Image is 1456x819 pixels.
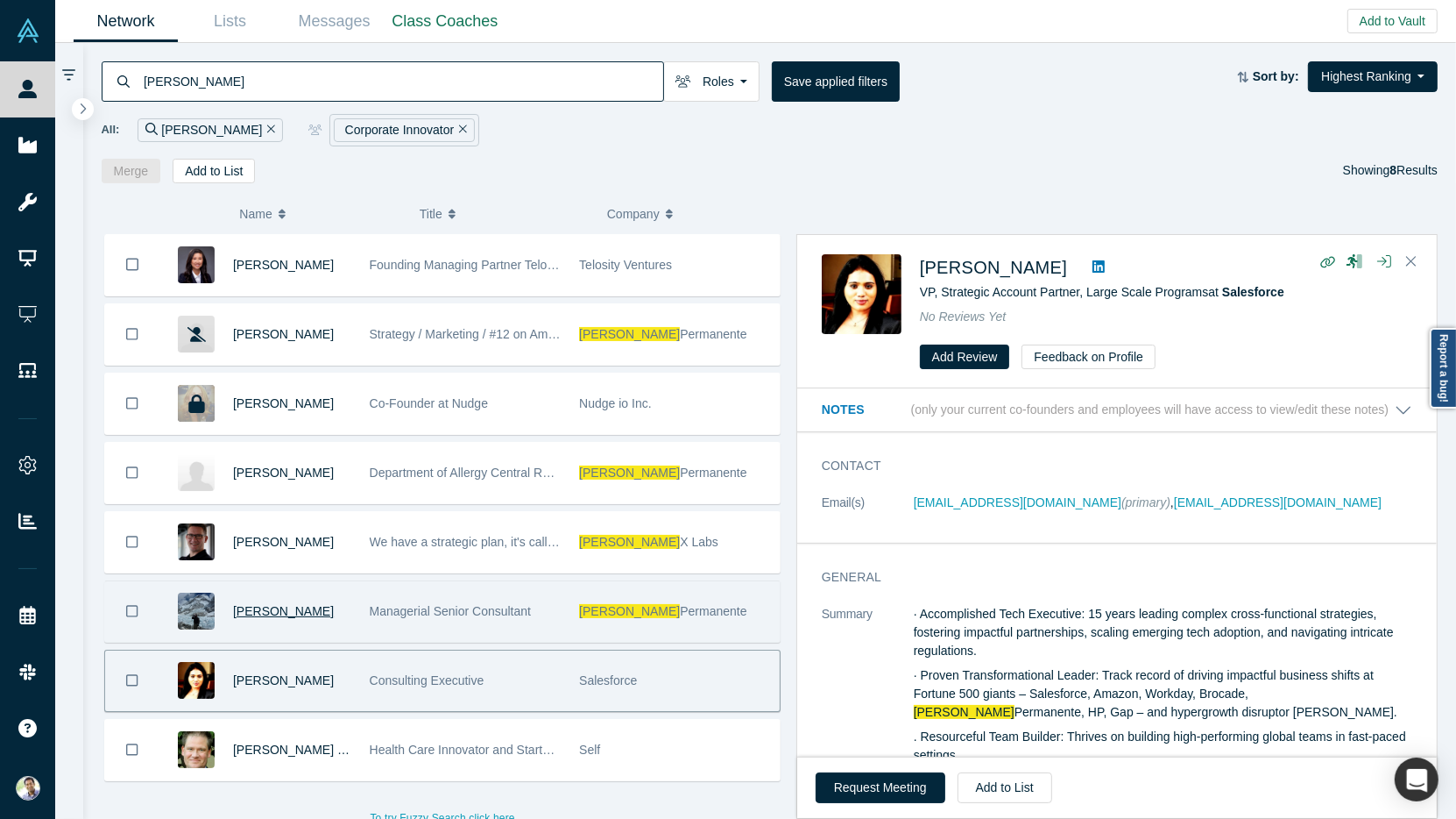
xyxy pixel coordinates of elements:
[105,651,159,711] button: Bookmark
[914,495,1121,509] a: [EMAIL_ADDRESS][DOMAIN_NAME]
[579,743,600,757] span: Self
[370,535,634,549] span: We have a strategic plan, it's called doing things!
[822,401,1412,419] button: Notes (only your current co-founders and employees will have access to view/edit these notes)
[579,535,680,549] span: [PERSON_NAME]
[102,159,161,183] button: Merge
[579,673,637,687] span: Salesforce
[74,1,178,42] a: Network
[1430,328,1456,409] a: Report a bug!
[914,728,1412,765] p: . Resourceful Team Builder: Thrives on building high-performing global teams in fast-paced settings.
[1308,61,1438,92] button: Highest Ranking
[102,121,120,139] span: All:
[816,773,945,803] button: Request Meeting
[822,568,1388,587] h3: General
[105,304,159,365] button: Bookmark
[178,731,215,768] img: Mark Wesson MPH FACHE's Profile Image
[178,454,215,491] img: Yuhjung Tsai's Profile Image
[1390,163,1397,177] strong: 8
[920,285,1284,299] span: VP, Strategic Account Partner, Large Scale Programs at
[1343,159,1438,183] div: Showing
[579,604,680,618] span: [PERSON_NAME]
[16,18,40,43] img: Alchemist Vault Logo
[914,605,1412,660] p: · Accomplished Tech Executive: 15 years leading complex cross-functional strategies, fostering im...
[1253,69,1299,83] strong: Sort by:
[370,258,618,272] span: Founding Managing Partner Telosity Ventures
[420,196,589,232] button: Title
[579,258,672,272] span: Telosity Ventures
[105,720,159,780] button: Bookmark
[920,258,1067,277] a: [PERSON_NAME]
[454,120,467,140] button: Remove Filter
[178,593,215,630] img: Ralph Turlington's Profile Image
[958,773,1052,803] button: Add to List
[105,374,159,434] button: Bookmark
[178,662,215,699] img: Swathi REDDY's Profile Image
[1222,285,1284,299] a: Salesforce
[822,254,901,334] img: Swathi REDDY's Profile Image
[233,604,334,618] a: [PERSON_NAME]
[370,604,531,618] span: Managerial Senior Consultant
[680,535,718,549] span: X Labs
[233,466,334,480] a: [PERSON_NAME]
[822,605,914,783] dt: Summary
[386,1,504,42] a: Class Coaches
[914,705,1014,719] span: [PERSON_NAME]
[105,512,159,573] button: Bookmark
[233,258,334,272] a: [PERSON_NAME]
[607,196,660,232] span: Company
[239,196,401,232] button: Name
[105,443,159,503] button: Bookmark
[1121,495,1170,509] span: (primary)
[680,466,746,480] span: Permanente
[579,396,652,410] span: Nudge io Inc.
[178,1,282,42] a: Lists
[370,327,575,341] span: Strategy / Marketing / #12 on Amazon
[334,118,475,142] div: Corporate Innovator
[282,1,386,42] a: Messages
[105,581,159,642] button: Bookmark
[607,196,776,232] button: Company
[105,234,159,296] button: Bookmark
[233,743,409,757] a: [PERSON_NAME] MPH FACHE
[822,494,914,531] dt: Email(s)
[680,327,746,341] span: Permanente
[370,673,484,687] span: Consulting Executive
[1347,9,1438,33] button: Add to Vault
[911,402,1389,417] p: (only your current co-founders and employees will have access to view/edit these notes)
[370,466,649,480] span: Department of Allergy Central Research Committee
[1390,163,1438,177] span: Results
[142,61,663,102] input: Search by name, title, company, summary, expertise, investment criteria or topics of focus
[233,535,334,549] a: [PERSON_NAME]
[370,396,488,410] span: Co-Founder at Nudge
[262,120,275,140] button: Remove Filter
[663,61,760,102] button: Roles
[579,327,680,341] span: [PERSON_NAME]
[822,457,1388,475] h3: Contact
[914,666,1412,722] p: · Proven Transformational Leader: Track record of driving impactful business shifts at Fortune 50...
[822,401,908,419] h3: Notes
[1021,345,1156,369] button: Feedback on Profile
[1174,495,1382,509] a: [EMAIL_ADDRESS][DOMAIN_NAME]
[680,604,746,618] span: Permanente
[178,246,215,283] img: Faye Sahai's Profile Image
[920,310,1007,324] span: No Reviews Yet
[16,776,40,801] img: Ravi Belani's Account
[178,523,215,560] img: Christian Nitschke's Profile Image
[1398,248,1424,276] button: Close
[233,673,334,687] span: [PERSON_NAME]
[370,743,600,757] span: Health Care Innovator and Startup Advisor
[233,327,334,341] a: [PERSON_NAME]
[233,396,334,410] a: [PERSON_NAME]
[420,196,442,232] span: Title
[772,61,900,102] button: Save applied filters
[579,466,680,480] span: [PERSON_NAME]
[920,345,1010,369] button: Add Review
